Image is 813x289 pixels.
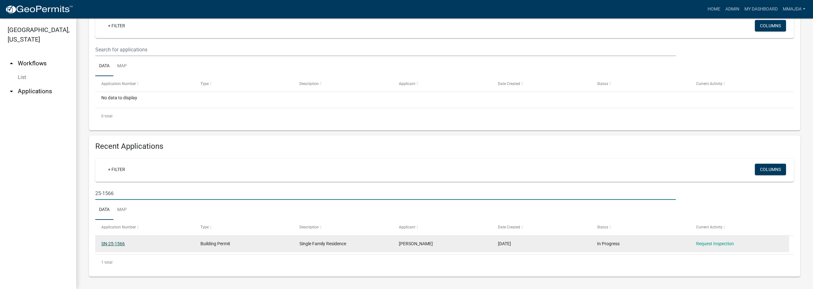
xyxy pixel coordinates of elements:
[293,220,393,235] datatable-header-cell: Description
[113,56,131,76] a: Map
[101,225,136,229] span: Application Number
[200,82,209,86] span: Type
[194,220,293,235] datatable-header-cell: Type
[690,220,789,235] datatable-header-cell: Current Activity
[498,82,520,86] span: Date Created
[597,225,608,229] span: Status
[393,76,492,91] datatable-header-cell: Applicant
[95,76,194,91] datatable-header-cell: Application Number
[113,200,131,220] a: Map
[101,241,125,246] a: SN-25-1566
[597,82,608,86] span: Status
[194,76,293,91] datatable-header-cell: Type
[399,225,415,229] span: Applicant
[393,220,492,235] datatable-header-cell: Applicant
[95,108,794,124] div: 0 total
[696,82,722,86] span: Current Activity
[591,220,690,235] datatable-header-cell: Status
[597,241,620,246] span: In Progress
[696,225,722,229] span: Current Activity
[492,76,591,91] datatable-header-cell: Date Created
[742,3,780,15] a: My Dashboard
[95,56,113,76] a: Data
[95,187,676,200] input: Search for applications
[399,82,415,86] span: Applicant
[8,60,15,67] i: arrow_drop_up
[755,20,786,31] button: Columns
[103,20,130,31] a: + Filter
[95,43,676,56] input: Search for applications
[95,92,794,108] div: No data to display
[498,225,520,229] span: Date Created
[95,220,194,235] datatable-header-cell: Application Number
[299,225,319,229] span: Description
[200,225,209,229] span: Type
[690,76,789,91] datatable-header-cell: Current Activity
[95,142,794,151] h4: Recent Applications
[696,241,734,246] a: Request Inspection
[498,241,511,246] span: 08/19/2025
[591,76,690,91] datatable-header-cell: Status
[299,241,346,246] span: Single Family Residence
[200,241,230,246] span: Building Permit
[755,164,786,175] button: Columns
[780,3,808,15] a: mmajda
[705,3,723,15] a: Home
[299,82,319,86] span: Description
[101,82,136,86] span: Application Number
[95,200,113,220] a: Data
[103,164,130,175] a: + Filter
[399,241,433,246] span: Tracy Thompson
[723,3,742,15] a: Admin
[95,254,794,270] div: 1 total
[293,76,393,91] datatable-header-cell: Description
[492,220,591,235] datatable-header-cell: Date Created
[8,88,15,95] i: arrow_drop_down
